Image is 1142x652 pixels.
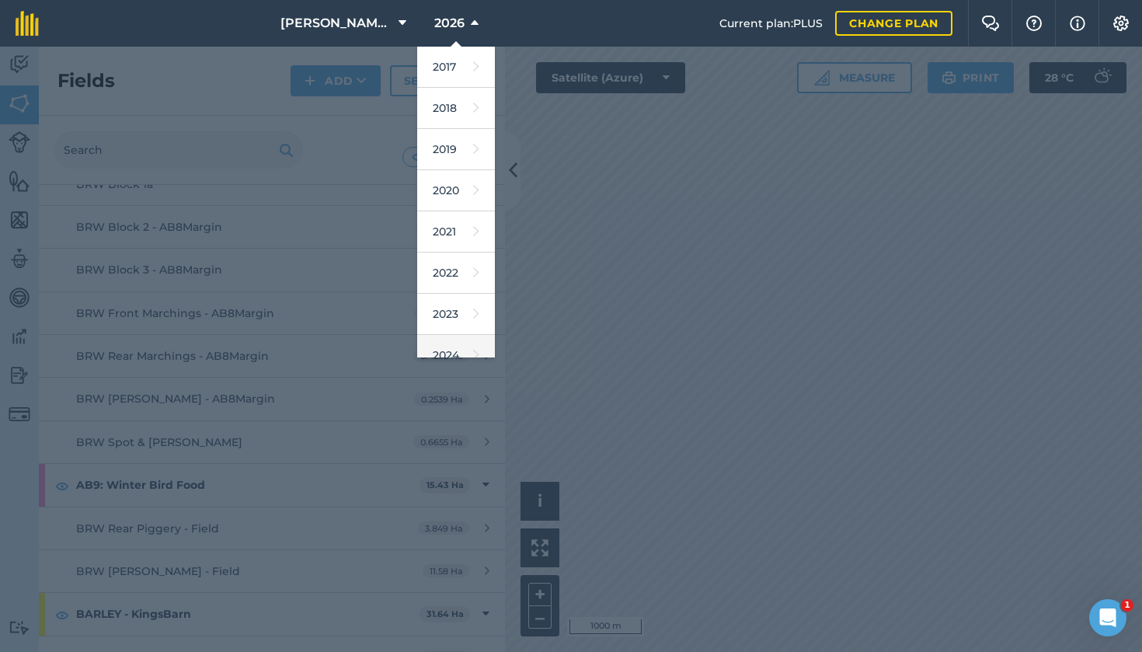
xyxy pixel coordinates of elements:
[1112,16,1130,31] img: A cog icon
[417,129,495,170] a: 2019
[417,170,495,211] a: 2020
[1025,16,1043,31] img: A question mark icon
[417,294,495,335] a: 2023
[417,253,495,294] a: 2022
[16,11,39,36] img: fieldmargin Logo
[417,211,495,253] a: 2021
[434,14,465,33] span: 2026
[417,47,495,88] a: 2017
[417,88,495,129] a: 2018
[417,335,495,376] a: 2024
[981,16,1000,31] img: Two speech bubbles overlapping with the left bubble in the forefront
[1089,599,1126,636] iframe: Intercom live chat
[1070,14,1085,33] img: svg+xml;base64,PHN2ZyB4bWxucz0iaHR0cDovL3d3dy53My5vcmcvMjAwMC9zdmciIHdpZHRoPSIxNyIgaGVpZ2h0PSIxNy...
[1121,599,1133,612] span: 1
[719,15,823,32] span: Current plan : PLUS
[280,14,392,33] span: [PERSON_NAME] (Brownings) Limited
[835,11,952,36] a: Change plan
